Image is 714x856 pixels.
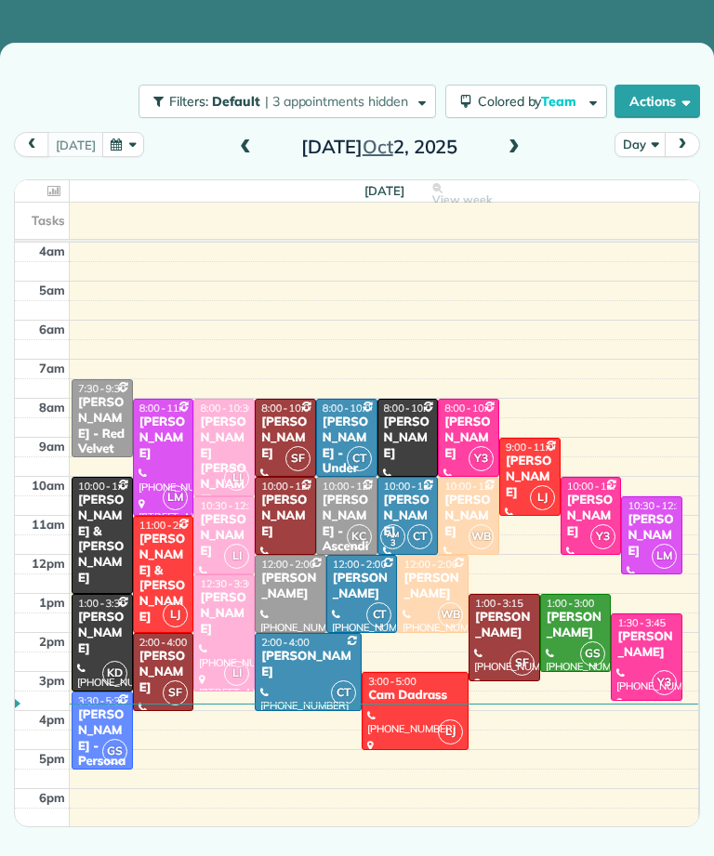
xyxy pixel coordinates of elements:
[652,544,677,569] span: LM
[163,485,188,510] span: LM
[443,493,494,540] div: [PERSON_NAME]
[260,649,356,680] div: [PERSON_NAME]
[590,524,615,549] span: Y3
[627,512,677,560] div: [PERSON_NAME]
[363,135,393,158] span: Oct
[39,322,65,336] span: 6am
[265,93,408,110] span: | 3 appointments hidden
[32,213,65,228] span: Tasks
[530,485,555,510] span: LJ
[347,524,372,549] span: KC
[546,610,606,641] div: [PERSON_NAME]
[32,478,65,493] span: 10am
[129,85,435,118] a: Filters: Default | 3 appointments hidden
[368,675,416,688] span: 3:00 - 5:00
[169,93,208,110] span: Filters:
[615,132,666,157] button: Day
[224,466,249,491] span: LI
[383,493,433,540] div: [PERSON_NAME]
[102,661,127,686] span: KD
[77,610,127,657] div: [PERSON_NAME]
[469,446,494,471] span: Y3
[200,499,260,512] span: 10:30 - 12:30
[469,524,494,549] span: WB
[102,739,127,764] span: GS
[566,493,616,540] div: [PERSON_NAME]
[163,680,188,705] span: SF
[322,415,372,508] div: [PERSON_NAME] - Under Car Plus
[212,93,261,110] span: Default
[384,402,438,415] span: 8:00 - 10:00
[32,556,65,571] span: 12pm
[199,415,249,508] div: [PERSON_NAME] [PERSON_NAME]
[77,395,127,473] div: [PERSON_NAME] - Red Velvet Inc
[366,602,391,627] span: CT
[347,446,372,471] span: CT
[261,558,315,571] span: 12:00 - 2:00
[39,790,65,805] span: 6pm
[628,499,688,512] span: 10:30 - 12:30
[323,402,377,415] span: 8:00 - 10:00
[200,577,254,590] span: 12:30 - 3:30
[438,719,463,744] span: LJ
[77,707,127,849] div: [PERSON_NAME] - Personal Resource Investment
[32,517,65,532] span: 11am
[260,493,311,540] div: [PERSON_NAME]
[509,651,535,676] span: SF
[331,680,356,705] span: CT
[39,634,65,649] span: 2pm
[384,480,444,493] span: 10:00 - 12:00
[39,439,65,454] span: 9am
[260,415,311,462] div: [PERSON_NAME]
[47,132,103,157] button: [DATE]
[78,480,132,493] span: 10:00 - 1:00
[139,85,435,118] button: Filters: Default | 3 appointments hidden
[438,602,463,627] span: WB
[39,361,65,375] span: 7am
[261,480,322,493] span: 10:00 - 12:00
[139,415,189,462] div: [PERSON_NAME]
[260,571,321,602] div: [PERSON_NAME]
[78,694,126,707] span: 3:30 - 5:30
[364,183,404,198] span: [DATE]
[78,382,126,395] span: 7:30 - 9:30
[475,597,523,610] span: 1:00 - 3:15
[39,673,65,688] span: 3pm
[403,571,463,602] div: [PERSON_NAME]
[403,558,457,571] span: 12:00 - 2:00
[199,590,249,638] div: [PERSON_NAME]
[39,751,65,766] span: 5pm
[407,524,432,549] span: CT
[617,616,666,629] span: 1:30 - 3:45
[14,132,49,157] button: prev
[77,493,127,586] div: [PERSON_NAME] & [PERSON_NAME]
[444,402,498,415] span: 8:00 - 10:00
[332,571,392,602] div: [PERSON_NAME]
[139,519,193,532] span: 11:00 - 2:00
[616,629,677,661] div: [PERSON_NAME]
[39,712,65,727] span: 4pm
[505,454,555,501] div: [PERSON_NAME]
[615,85,700,118] button: Actions
[445,85,607,118] button: Colored byTeam
[652,670,677,695] span: Y3
[432,192,492,207] span: View week
[200,402,254,415] span: 8:00 - 10:30
[285,446,311,471] span: SF
[261,402,315,415] span: 8:00 - 10:00
[39,595,65,610] span: 1pm
[263,137,496,157] h2: [DATE] 2, 2025
[367,688,463,704] div: Cam Dadrass
[224,544,249,569] span: LI
[261,636,310,649] span: 2:00 - 4:00
[474,610,535,641] div: [PERSON_NAME]
[139,532,189,626] div: [PERSON_NAME] & [PERSON_NAME]
[443,415,494,462] div: [PERSON_NAME]
[39,244,65,258] span: 4am
[322,493,372,602] div: [PERSON_NAME] - Ascending Medicine
[163,602,188,627] span: LJ
[541,93,579,110] span: Team
[580,641,605,666] span: GS
[506,441,560,454] span: 9:00 - 11:00
[547,597,595,610] span: 1:00 - 3:00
